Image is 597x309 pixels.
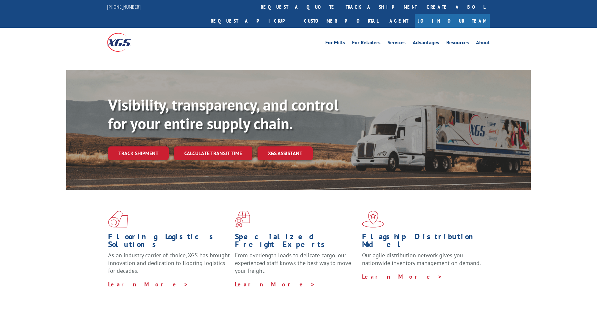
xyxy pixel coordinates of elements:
[362,273,442,280] a: Learn More >
[258,146,313,160] a: XGS ASSISTANT
[413,40,439,47] a: Advantages
[415,14,490,28] a: Join Our Team
[235,211,250,228] img: xgs-icon-focused-on-flooring-red
[108,251,230,274] span: As an industry carrier of choice, XGS has brought innovation and dedication to flooring logistics...
[174,146,252,160] a: Calculate transit time
[108,95,339,133] b: Visibility, transparency, and control for your entire supply chain.
[362,211,384,228] img: xgs-icon-flagship-distribution-model-red
[235,281,315,288] a: Learn More >
[107,4,141,10] a: [PHONE_NUMBER]
[108,146,169,160] a: Track shipment
[325,40,345,47] a: For Mills
[206,14,299,28] a: Request a pickup
[352,40,380,47] a: For Retailers
[388,40,406,47] a: Services
[299,14,383,28] a: Customer Portal
[108,281,188,288] a: Learn More >
[235,233,357,251] h1: Specialized Freight Experts
[362,251,481,267] span: Our agile distribution network gives you nationwide inventory management on demand.
[383,14,415,28] a: Agent
[446,40,469,47] a: Resources
[362,233,484,251] h1: Flagship Distribution Model
[108,211,128,228] img: xgs-icon-total-supply-chain-intelligence-red
[235,251,357,280] p: From overlength loads to delicate cargo, our experienced staff knows the best way to move your fr...
[108,233,230,251] h1: Flooring Logistics Solutions
[476,40,490,47] a: About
